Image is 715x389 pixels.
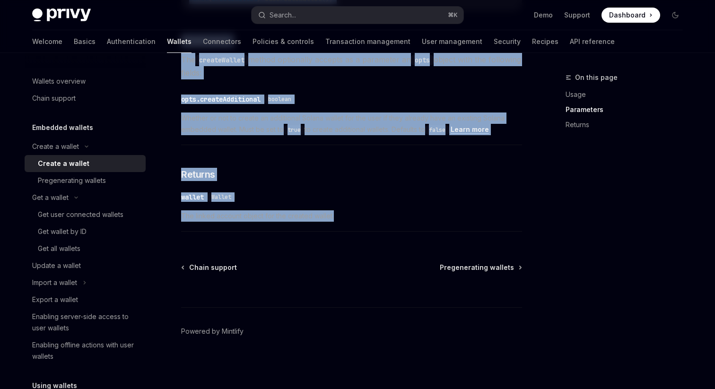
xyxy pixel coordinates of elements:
[181,210,522,222] span: The linked account object for the created wallet.
[534,10,553,20] a: Demo
[25,155,146,172] a: Create a wallet
[32,192,69,203] div: Get a wallet
[181,112,522,135] span: Whether or not to create an additional Solana wallet for the user if they already have an existin...
[325,30,410,53] a: Transaction management
[182,263,237,272] a: Chain support
[167,30,192,53] a: Wallets
[32,122,93,133] h5: Embedded wallets
[566,87,690,102] a: Usage
[32,277,77,288] div: Import a wallet
[253,30,314,53] a: Policies & controls
[32,311,140,334] div: Enabling server-side access to user wallets
[181,192,204,202] div: wallet
[25,223,146,240] a: Get wallet by ID
[25,172,146,189] a: Pregenerating wallets
[181,95,261,104] div: opts.createAdditional
[211,193,231,201] span: Wallet
[38,209,123,220] div: Get user connected wallets
[32,141,79,152] div: Create a wallet
[566,102,690,117] a: Parameters
[32,9,91,22] img: dark logo
[189,263,237,272] span: Chain support
[25,257,146,274] a: Update a wallet
[203,30,241,53] a: Connectors
[270,9,296,21] div: Search...
[494,30,521,53] a: Security
[74,30,96,53] a: Basics
[440,263,514,272] span: Pregenerating wallets
[609,10,645,20] span: Dashboard
[38,175,106,186] div: Pregenerating wallets
[25,206,146,223] a: Get user connected wallets
[284,125,305,135] code: true
[411,55,434,65] code: opts
[38,158,89,169] div: Create a wallet
[38,226,87,237] div: Get wallet by ID
[25,291,146,308] a: Export a wallet
[602,8,660,23] a: Dashboard
[32,260,81,271] div: Update a wallet
[181,53,522,79] span: The method optionally accepts as a parameter an object with the following fields:
[195,55,248,65] code: createWallet
[575,72,618,83] span: On this page
[25,90,146,107] a: Chain support
[25,73,146,90] a: Wallets overview
[25,240,146,257] a: Get all wallets
[564,10,590,20] a: Support
[570,30,615,53] a: API reference
[32,30,62,53] a: Welcome
[32,294,78,305] div: Export a wallet
[32,93,76,104] div: Chain support
[566,117,690,132] a: Returns
[668,8,683,23] button: Toggle dark mode
[451,125,489,134] a: Learn more
[422,30,482,53] a: User management
[268,95,291,103] span: boolean
[425,125,449,135] code: false
[38,243,80,254] div: Get all wallets
[448,11,458,19] span: ⌘ K
[252,7,463,24] button: Search...⌘K
[25,308,146,337] a: Enabling server-side access to user wallets
[181,168,215,181] span: Returns
[107,30,156,53] a: Authentication
[181,327,244,336] a: Powered by Mintlify
[532,30,558,53] a: Recipes
[25,337,146,365] a: Enabling offline actions with user wallets
[32,339,140,362] div: Enabling offline actions with user wallets
[440,263,521,272] a: Pregenerating wallets
[32,76,86,87] div: Wallets overview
